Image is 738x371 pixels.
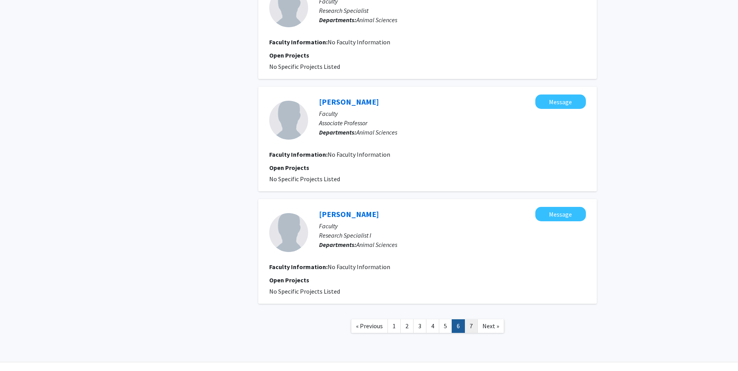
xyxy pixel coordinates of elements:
p: Faculty [319,109,586,118]
a: [PERSON_NAME] [319,97,379,107]
span: Animal Sciences [356,128,397,136]
p: Faculty [319,221,586,231]
a: 3 [413,319,426,333]
b: Faculty Information: [269,150,328,158]
p: Open Projects [269,51,586,60]
span: No Faculty Information [328,150,390,158]
button: Message Jitao Wang [535,207,586,221]
span: No Faculty Information [328,263,390,271]
a: 2 [400,319,414,333]
span: « Previous [356,322,383,330]
p: Associate Professor [319,118,586,128]
b: Faculty Information: [269,38,328,46]
button: Message Kevin Wells [535,94,586,109]
span: Animal Sciences [356,241,397,248]
p: Research Specialist I [319,231,586,240]
a: Next [477,319,504,333]
a: [PERSON_NAME] [319,209,379,219]
a: 7 [465,319,478,333]
p: Research Specialist [319,6,586,15]
span: No Specific Projects Listed [269,287,340,295]
a: 4 [426,319,439,333]
b: Faculty Information: [269,263,328,271]
span: No Faculty Information [328,38,390,46]
p: Open Projects [269,163,586,172]
a: Previous [351,319,388,333]
span: Next » [482,322,499,330]
span: No Specific Projects Listed [269,63,340,70]
a: 6 [452,319,465,333]
a: 5 [439,319,452,333]
span: No Specific Projects Listed [269,175,340,183]
nav: Page navigation [258,311,597,343]
a: 1 [387,319,401,333]
b: Departments: [319,128,356,136]
iframe: Chat [6,336,33,365]
b: Departments: [319,16,356,24]
span: Animal Sciences [356,16,397,24]
p: Open Projects [269,275,586,285]
b: Departments: [319,241,356,248]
